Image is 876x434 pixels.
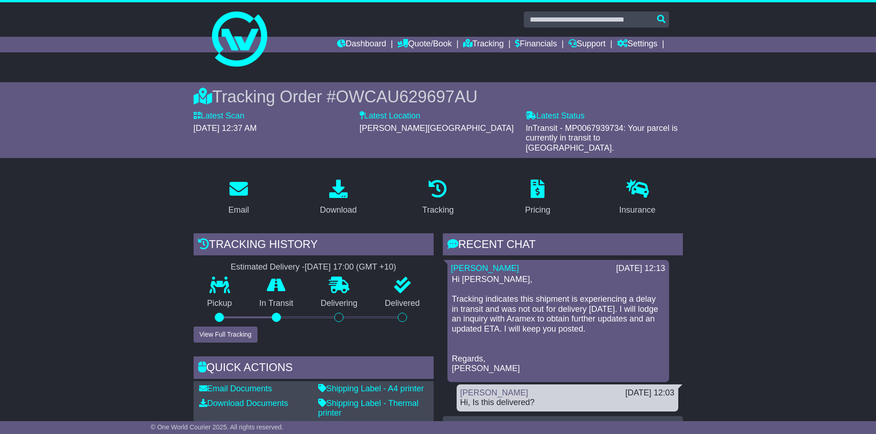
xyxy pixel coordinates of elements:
[194,299,246,309] p: Pickup
[617,37,658,52] a: Settings
[320,204,357,216] div: Download
[451,264,519,273] a: [PERSON_NAME]
[443,233,683,258] div: RECENT CHAT
[397,37,452,52] a: Quote/Book
[360,111,420,121] label: Latest Location
[422,204,453,216] div: Tracking
[151,423,284,431] span: © One World Courier 2025. All rights reserved.
[222,176,255,220] a: Email
[194,233,434,258] div: Tracking history
[228,204,249,216] div: Email
[194,356,434,381] div: Quick Actions
[625,388,675,398] div: [DATE] 12:03
[360,124,514,133] span: [PERSON_NAME][GEOGRAPHIC_DATA]
[194,262,434,272] div: Estimated Delivery -
[463,37,504,52] a: Tracking
[305,262,396,272] div: [DATE] 17:00 (GMT +10)
[616,264,665,274] div: [DATE] 12:13
[199,399,288,408] a: Download Documents
[460,398,675,408] div: Hi, Is this delivered?
[371,299,434,309] p: Delivered
[246,299,307,309] p: In Transit
[619,204,656,216] div: Insurance
[525,204,550,216] div: Pricing
[519,176,556,220] a: Pricing
[452,275,664,374] p: Hi [PERSON_NAME], Tracking indicates this shipment is experiencing a delay in transit and was not...
[568,37,606,52] a: Support
[460,388,528,397] a: [PERSON_NAME]
[194,87,683,107] div: Tracking Order #
[199,384,272,393] a: Email Documents
[613,176,662,220] a: Insurance
[526,124,678,152] span: InTransit - MP0067939734: Your parcel is currently in transit to [GEOGRAPHIC_DATA].
[318,384,424,393] a: Shipping Label - A4 printer
[337,37,386,52] a: Dashboard
[194,111,245,121] label: Latest Scan
[318,399,419,418] a: Shipping Label - Thermal printer
[416,176,459,220] a: Tracking
[515,37,557,52] a: Financials
[314,176,363,220] a: Download
[526,111,584,121] label: Latest Status
[336,87,477,106] span: OWCAU629697AU
[194,124,257,133] span: [DATE] 12:37 AM
[194,327,258,343] button: View Full Tracking
[307,299,372,309] p: Delivering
